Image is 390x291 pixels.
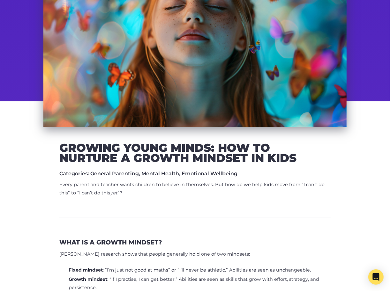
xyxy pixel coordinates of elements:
h3: What is a Growth Mindset? [59,239,162,246]
h2: Growing Young Minds: How to Nurture a Growth Mindset in Kids [59,143,331,163]
li: : “I’m just not good at maths” or “I’ll never be athletic.” Abilities are seen as unchangeable. [69,266,311,274]
h5: Categories: General Parenting, Mental Health, Emotional Wellbeing [59,171,331,177]
strong: Growth mindset [69,276,107,282]
p: [PERSON_NAME] research shows that people generally hold one of two mindsets: [59,250,331,258]
div: Open Intercom Messenger [368,269,384,285]
em: yet [110,190,117,196]
strong: Fixed mindset [69,267,103,273]
p: Every parent and teacher wants children to believe in themselves. But how do we help kids move fr... [59,181,331,197]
